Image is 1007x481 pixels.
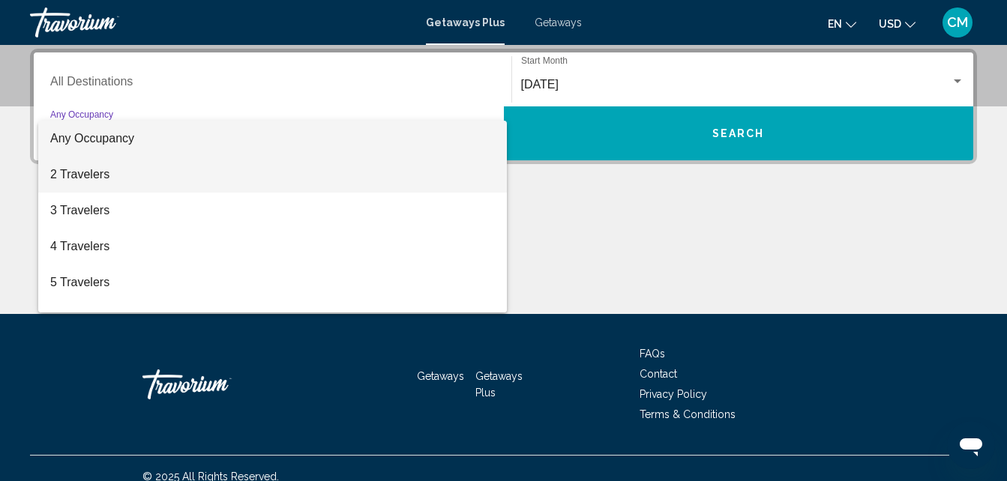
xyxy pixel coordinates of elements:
span: Any Occupancy [50,132,134,145]
span: 3 Travelers [50,193,495,229]
span: 4 Travelers [50,229,495,264]
span: 5 Travelers [50,264,495,300]
span: 2 Travelers [50,157,495,193]
iframe: Button to launch messaging window [947,421,995,469]
span: 6 Travelers [50,300,495,336]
